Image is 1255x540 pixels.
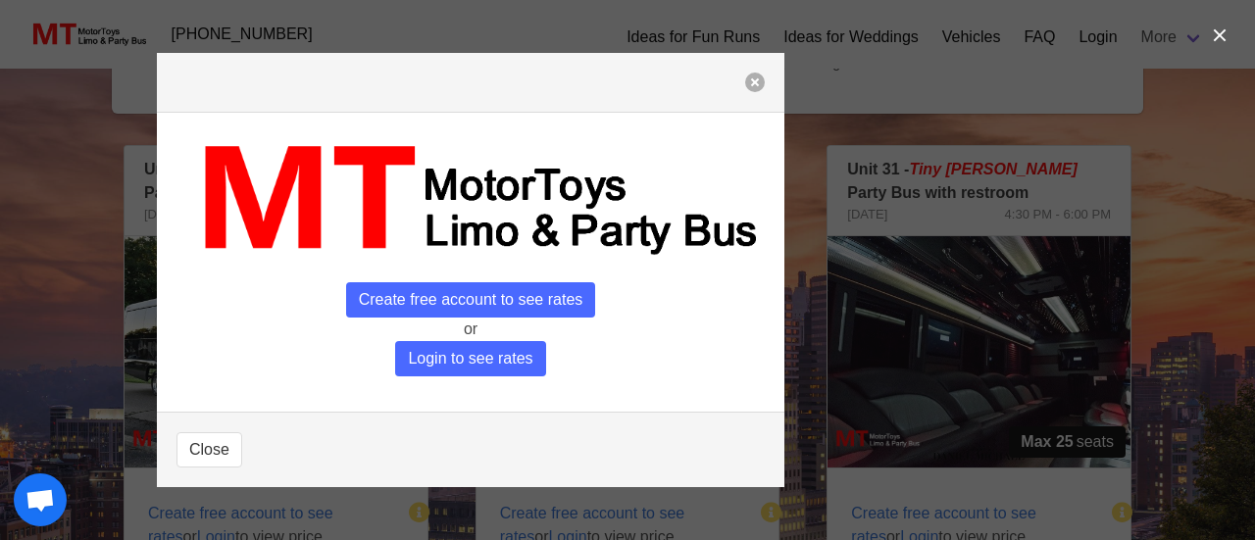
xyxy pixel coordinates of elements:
p: or [176,318,765,341]
a: Open chat [14,473,67,526]
span: Close [189,438,229,462]
span: Create free account to see rates [346,282,596,318]
img: MT_logo_name.png [176,132,765,267]
span: Login to see rates [395,341,545,376]
button: Close [176,432,242,467]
